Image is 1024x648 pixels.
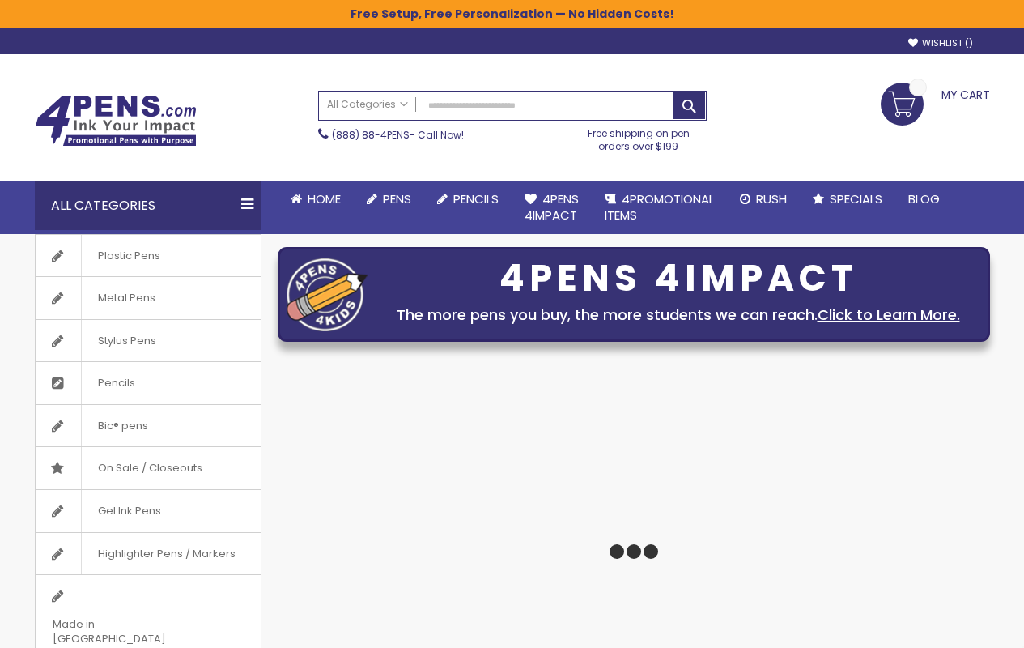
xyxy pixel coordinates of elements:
a: Pencils [424,181,512,217]
a: Home [278,181,354,217]
span: Home [308,190,341,207]
a: (888) 88-4PENS [332,128,410,142]
div: All Categories [35,181,261,230]
img: 4Pens Custom Pens and Promotional Products [35,95,197,147]
a: 4PROMOTIONALITEMS [592,181,727,234]
span: Highlighter Pens / Markers [81,533,252,575]
a: 4Pens4impact [512,181,592,234]
a: Click to Learn More. [818,305,960,325]
img: four_pen_logo.png [287,258,368,331]
a: All Categories [319,92,416,118]
a: Highlighter Pens / Markers [36,533,261,575]
div: The more pens you buy, the more students we can reach. [376,304,981,326]
span: Specials [830,190,882,207]
span: Rush [756,190,787,207]
span: Gel Ink Pens [81,490,177,532]
span: All Categories [327,98,408,111]
span: Blog [908,190,940,207]
span: - Call Now! [332,128,464,142]
span: 4PROMOTIONAL ITEMS [605,190,714,224]
a: On Sale / Closeouts [36,447,261,489]
span: Metal Pens [81,277,172,319]
span: Bic® pens [81,405,164,447]
span: 4Pens 4impact [525,190,579,224]
a: Blog [895,181,953,217]
span: On Sale / Closeouts [81,447,219,489]
span: Pens [383,190,411,207]
a: Wishlist [908,37,973,49]
span: Stylus Pens [81,320,172,362]
div: Free shipping on pen orders over $199 [571,121,707,153]
a: Bic® pens [36,405,261,447]
a: Gel Ink Pens [36,490,261,532]
a: Rush [727,181,800,217]
span: Pencils [453,190,499,207]
a: Pens [354,181,424,217]
span: Plastic Pens [81,235,176,277]
div: 4PENS 4IMPACT [376,262,981,296]
a: Specials [800,181,895,217]
a: Metal Pens [36,277,261,319]
a: Plastic Pens [36,235,261,277]
a: Stylus Pens [36,320,261,362]
a: Pencils [36,362,261,404]
span: Pencils [81,362,151,404]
